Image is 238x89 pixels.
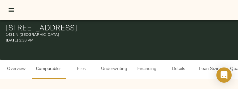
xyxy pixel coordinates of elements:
[198,65,222,73] span: Loan Sizing
[216,67,232,83] div: Open Intercom Messenger
[36,65,62,73] span: Comparables
[135,65,159,73] span: Financing
[69,65,93,73] span: Files
[101,65,127,73] span: Underwriting
[4,3,19,18] button: open drawer
[4,65,28,73] span: Overview
[167,65,191,73] span: Details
